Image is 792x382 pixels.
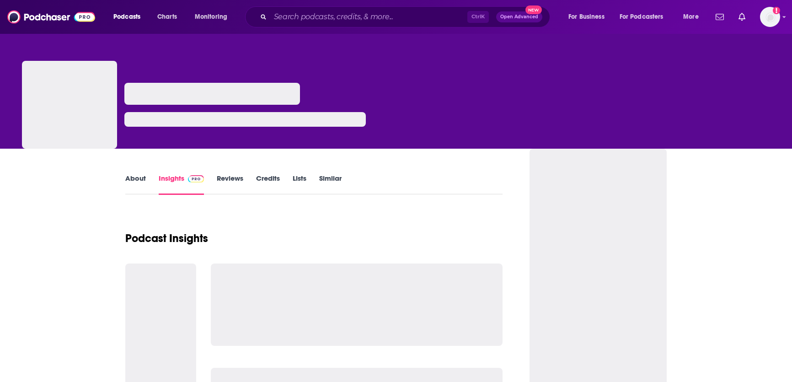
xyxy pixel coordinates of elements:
a: Similar [319,174,342,195]
span: Monitoring [195,11,227,23]
button: open menu [188,10,239,24]
span: Ctrl K [467,11,489,23]
img: Podchaser - Follow, Share and Rate Podcasts [7,8,95,26]
span: Logged in as Pickaxe [760,7,780,27]
span: More [683,11,699,23]
span: For Podcasters [620,11,664,23]
a: Credits [256,174,280,195]
img: Podchaser Pro [188,175,204,183]
span: New [525,5,542,14]
svg: Add a profile image [773,7,780,14]
img: User Profile [760,7,780,27]
h1: Podcast Insights [125,231,208,245]
button: Show profile menu [760,7,780,27]
span: Podcasts [113,11,140,23]
button: open menu [107,10,152,24]
div: Search podcasts, credits, & more... [254,6,559,27]
a: Reviews [217,174,243,195]
span: Open Advanced [500,15,538,19]
a: Show notifications dropdown [712,9,728,25]
a: About [125,174,146,195]
button: Open AdvancedNew [496,11,542,22]
span: Charts [157,11,177,23]
a: Lists [293,174,306,195]
button: open menu [614,10,677,24]
input: Search podcasts, credits, & more... [270,10,467,24]
a: Charts [151,10,182,24]
a: Show notifications dropdown [735,9,749,25]
span: For Business [568,11,605,23]
button: open menu [562,10,616,24]
button: open menu [677,10,710,24]
a: InsightsPodchaser Pro [159,174,204,195]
